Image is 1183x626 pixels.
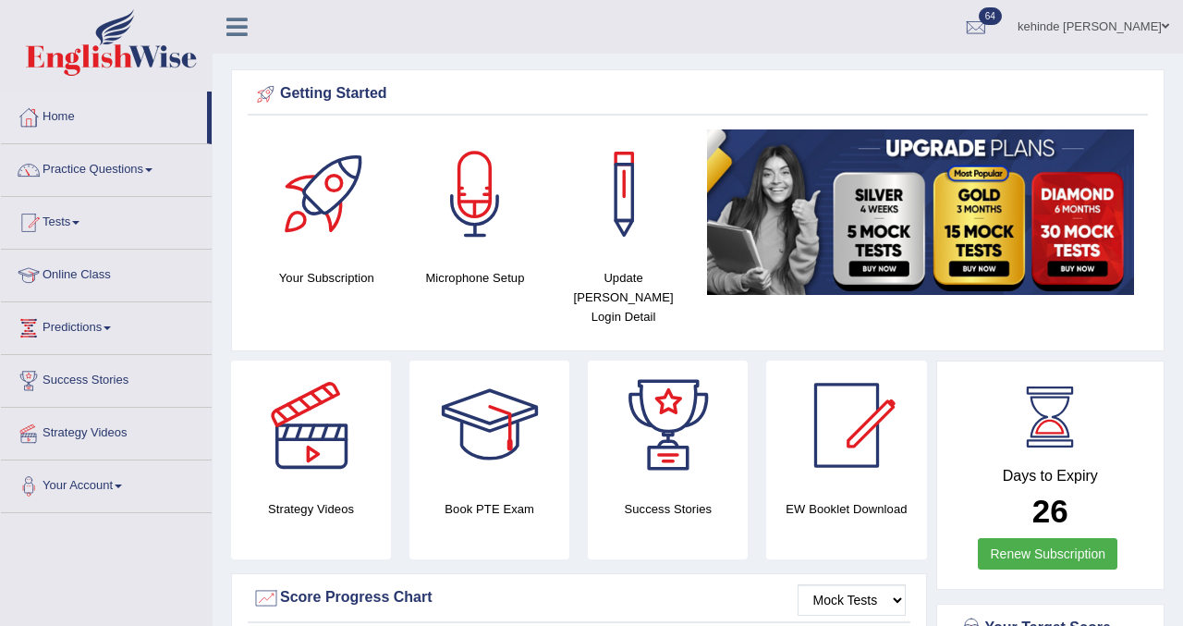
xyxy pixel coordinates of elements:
a: Your Account [1,460,212,507]
img: small5.jpg [707,129,1134,295]
a: Predictions [1,302,212,349]
h4: Your Subscription [262,268,392,288]
h4: Success Stories [588,499,748,519]
a: Tests [1,197,212,243]
div: Getting Started [252,80,1143,108]
a: Renew Subscription [978,538,1117,570]
h4: Update [PERSON_NAME] Login Detail [558,268,689,326]
h4: Microphone Setup [410,268,541,288]
h4: Days to Expiry [957,468,1144,485]
h4: Strategy Videos [231,499,391,519]
a: Online Class [1,250,212,296]
a: Strategy Videos [1,408,212,454]
a: Practice Questions [1,144,212,190]
span: 64 [979,7,1002,25]
div: Score Progress Chart [252,584,906,612]
h4: Book PTE Exam [409,499,569,519]
a: Success Stories [1,355,212,401]
h4: EW Booklet Download [766,499,926,519]
a: Home [1,92,207,138]
b: 26 [1032,493,1068,529]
